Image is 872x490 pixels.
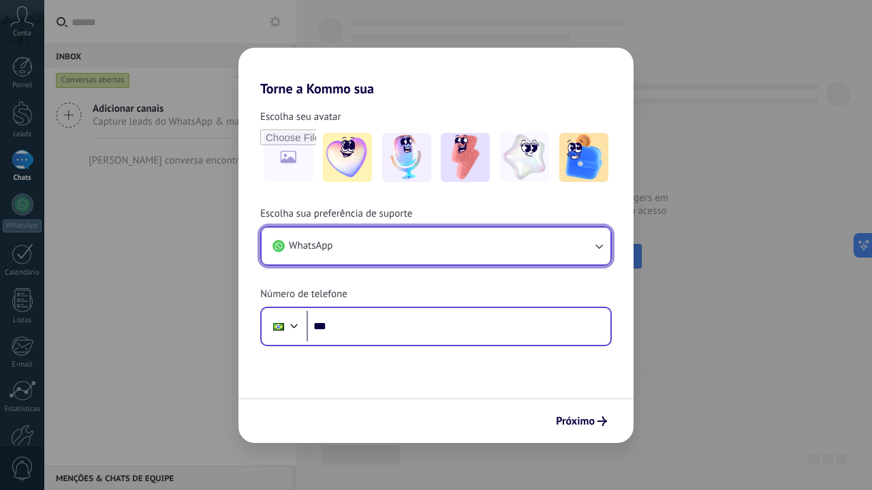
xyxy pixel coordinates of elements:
[556,416,595,426] span: Próximo
[238,48,634,97] h2: Torne a Kommo sua
[260,288,347,301] span: Número de telefone
[500,133,549,182] img: -4.jpeg
[441,133,490,182] img: -3.jpeg
[550,410,613,433] button: Próximo
[262,228,610,264] button: WhatsApp
[289,239,332,253] span: WhatsApp
[559,133,608,182] img: -5.jpeg
[260,207,412,221] span: Escolha sua preferência de suporte
[382,133,431,182] img: -2.jpeg
[323,133,372,182] img: -1.jpeg
[260,110,341,124] span: Escolha seu avatar
[266,312,292,341] div: Brazil: + 55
